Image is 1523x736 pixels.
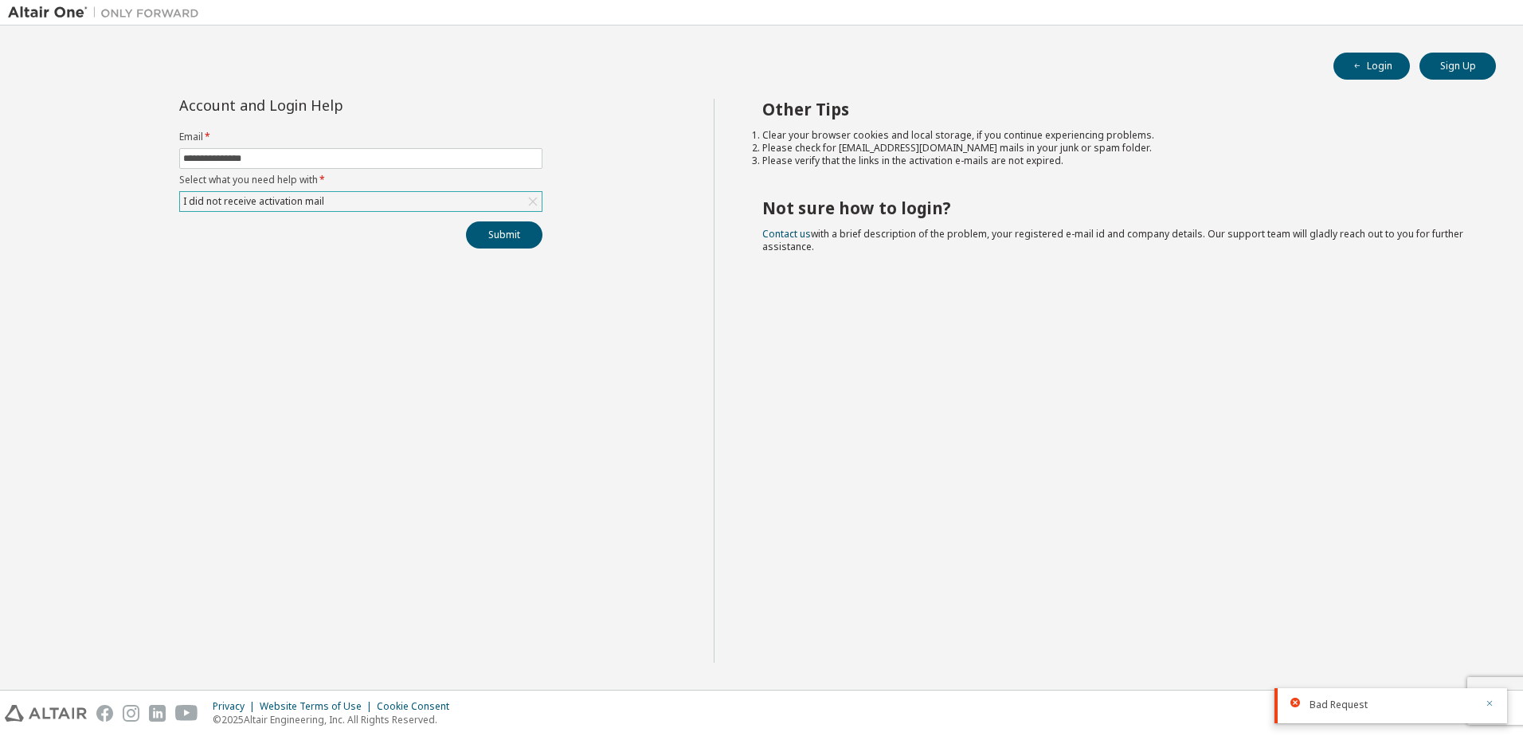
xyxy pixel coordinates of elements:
div: Cookie Consent [377,700,459,713]
a: Contact us [762,227,811,241]
div: I did not receive activation mail [180,192,542,211]
label: Email [179,131,542,143]
img: Altair One [8,5,207,21]
button: Submit [466,221,542,249]
button: Sign Up [1419,53,1496,80]
img: youtube.svg [175,705,198,722]
img: altair_logo.svg [5,705,87,722]
div: Account and Login Help [179,99,470,112]
li: Please check for [EMAIL_ADDRESS][DOMAIN_NAME] mails in your junk or spam folder. [762,142,1468,155]
div: Website Terms of Use [260,700,377,713]
img: linkedin.svg [149,705,166,722]
button: Login [1333,53,1410,80]
h2: Other Tips [762,99,1468,119]
div: Privacy [213,700,260,713]
li: Clear your browser cookies and local storage, if you continue experiencing problems. [762,129,1468,142]
span: with a brief description of the problem, your registered e-mail id and company details. Our suppo... [762,227,1463,253]
div: I did not receive activation mail [181,193,327,210]
span: Bad Request [1310,699,1368,711]
p: © 2025 Altair Engineering, Inc. All Rights Reserved. [213,713,459,726]
li: Please verify that the links in the activation e-mails are not expired. [762,155,1468,167]
label: Select what you need help with [179,174,542,186]
h2: Not sure how to login? [762,198,1468,218]
img: instagram.svg [123,705,139,722]
img: facebook.svg [96,705,113,722]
